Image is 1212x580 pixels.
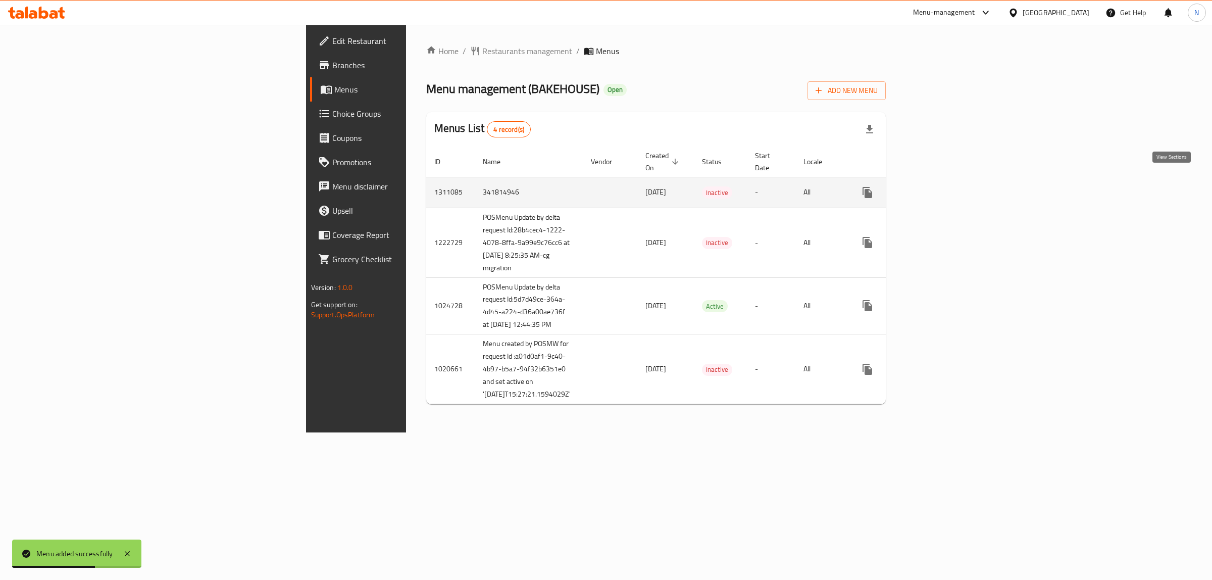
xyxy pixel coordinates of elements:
[596,45,619,57] span: Menus
[332,59,500,71] span: Branches
[880,294,904,318] button: Change Status
[795,277,847,334] td: All
[426,45,886,57] nav: breadcrumb
[332,108,500,120] span: Choice Groups
[747,177,795,208] td: -
[36,548,113,559] div: Menu added successfully
[310,247,509,271] a: Grocery Checklist
[702,237,732,249] div: Inactive
[334,83,500,95] span: Menus
[310,199,509,223] a: Upsell
[795,208,847,277] td: All
[332,180,500,192] span: Menu disclaimer
[855,357,880,381] button: more
[702,364,732,376] div: Inactive
[803,156,835,168] span: Locale
[880,180,904,205] button: Change Status
[332,35,500,47] span: Edit Restaurant
[310,77,509,102] a: Menus
[426,147,961,405] table: enhanced table
[434,121,531,137] h2: Menus List
[310,223,509,247] a: Coverage Report
[310,150,509,174] a: Promotions
[310,102,509,126] a: Choice Groups
[603,85,627,94] span: Open
[857,117,882,141] div: Export file
[310,53,509,77] a: Branches
[332,132,500,144] span: Coupons
[470,45,572,57] a: Restaurants management
[332,253,500,265] span: Grocery Checklist
[645,362,666,375] span: [DATE]
[747,208,795,277] td: -
[645,185,666,199] span: [DATE]
[1194,7,1199,18] span: N
[702,187,732,199] span: Inactive
[807,81,886,100] button: Add New Menu
[483,156,514,168] span: Name
[755,150,783,174] span: Start Date
[855,230,880,255] button: more
[795,334,847,404] td: All
[310,174,509,199] a: Menu disclaimer
[434,156,453,168] span: ID
[310,126,509,150] a: Coupons
[487,121,531,137] div: Total records count
[855,294,880,318] button: more
[475,208,583,277] td: POSMenu Update by delta request Id:28b4cec4-1222-4078-8ffa-9a99e9c76cc6 at [DATE] 8:25:35 AM-cg m...
[332,156,500,168] span: Promotions
[311,308,375,321] a: Support.OpsPlatform
[310,29,509,53] a: Edit Restaurant
[702,364,732,375] span: Inactive
[747,334,795,404] td: -
[487,125,530,134] span: 4 record(s)
[591,156,625,168] span: Vendor
[311,298,358,311] span: Get support on:
[475,277,583,334] td: POSMenu Update by delta request Id:5d7d49ce-364a-4d45-a224-d36a00ae736f at [DATE] 12:44:35 PM
[475,334,583,404] td: Menu created by POSMW for request Id :a01d0af1-9c40-4b97-b5a7-94f32b6351e0 and set active on '[DA...
[847,147,961,177] th: Actions
[702,237,732,249] span: Inactive
[645,299,666,312] span: [DATE]
[576,45,580,57] li: /
[332,205,500,217] span: Upsell
[747,277,795,334] td: -
[855,180,880,205] button: more
[880,230,904,255] button: Change Status
[475,177,583,208] td: 341814946
[816,84,878,97] span: Add New Menu
[311,281,336,294] span: Version:
[645,236,666,249] span: [DATE]
[337,281,353,294] span: 1.0.0
[603,84,627,96] div: Open
[795,177,847,208] td: All
[913,7,975,19] div: Menu-management
[1023,7,1089,18] div: [GEOGRAPHIC_DATA]
[482,45,572,57] span: Restaurants management
[880,357,904,381] button: Change Status
[332,229,500,241] span: Coverage Report
[645,150,682,174] span: Created On
[702,301,728,312] span: Active
[702,186,732,199] div: Inactive
[426,77,599,100] span: Menu management ( BAKEHOUSE )
[702,156,735,168] span: Status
